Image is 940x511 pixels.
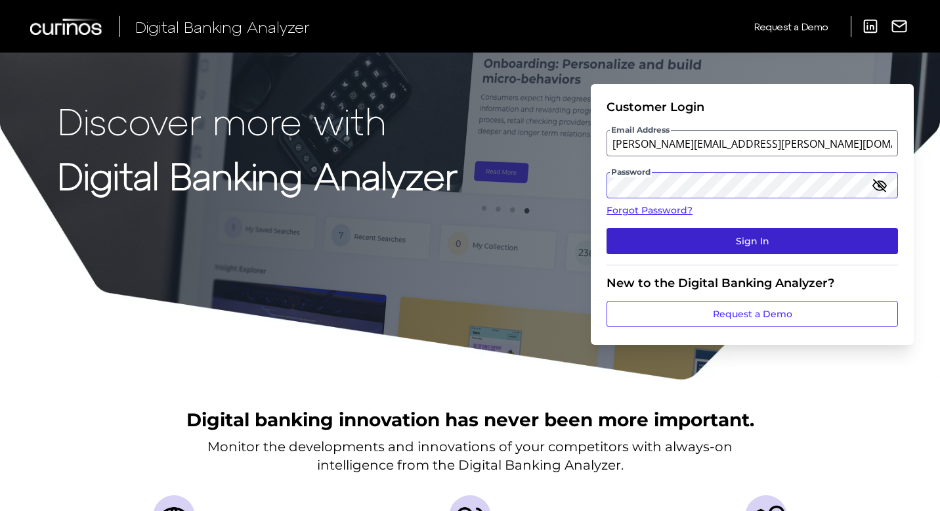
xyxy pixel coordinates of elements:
[607,228,898,254] button: Sign In
[754,16,828,37] a: Request a Demo
[607,276,898,290] div: New to the Digital Banking Analyzer?
[607,204,898,217] a: Forgot Password?
[754,21,828,32] span: Request a Demo
[610,125,671,135] span: Email Address
[58,153,458,197] strong: Digital Banking Analyzer
[58,100,458,141] p: Discover more with
[186,407,754,432] h2: Digital banking innovation has never been more important.
[135,17,310,36] span: Digital Banking Analyzer
[30,18,104,35] img: Curinos
[610,167,652,177] span: Password
[207,437,733,474] p: Monitor the developments and innovations of your competitors with always-on intelligence from the...
[607,100,898,114] div: Customer Login
[607,301,898,327] a: Request a Demo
